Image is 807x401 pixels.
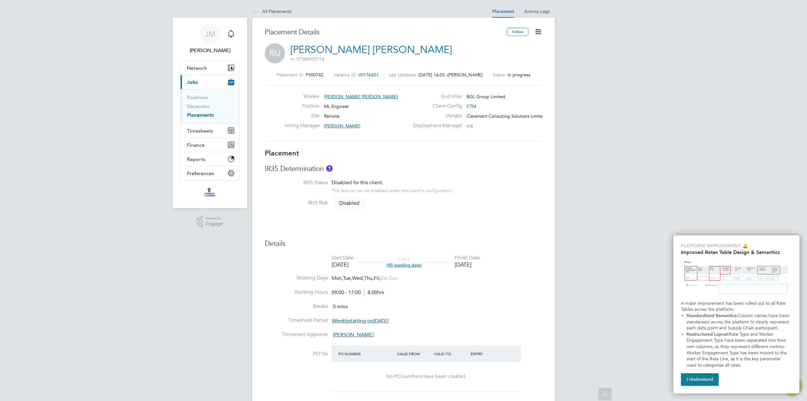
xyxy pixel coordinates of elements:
[265,317,328,324] label: Timesheet Period
[334,72,356,78] label: Vacancy ID
[681,258,792,298] img: Updated Rates Table Design & Semantics
[333,304,348,310] span: 0 mins
[467,123,473,129] span: n/a
[467,94,505,99] span: BGL Group Limited
[332,180,383,186] span: Disabled for this client.
[265,28,502,37] h3: Placement Details
[326,165,333,172] button: About IR35
[324,103,349,109] span: ML Engineer
[386,262,422,268] span: (90 working days)
[364,275,374,281] span: Thu,
[285,113,320,119] label: Site
[285,93,320,100] label: Worker
[455,261,480,268] div: [DATE]
[187,94,208,100] a: Positions
[467,113,545,119] span: Claremont Consulting Solutions Limited
[265,275,328,281] label: Working Days
[337,348,396,359] div: PO Number
[469,348,506,359] div: Expiry
[687,313,738,318] strong: Standardized Semantics:
[265,239,542,248] h3: Details
[433,348,469,359] div: Valid To
[187,79,198,85] span: Jobs
[277,72,303,78] label: Placement ID
[681,373,719,386] button: I Understand
[467,103,476,109] span: CTM
[180,47,240,54] span: Jodie Mattei
[364,289,384,296] span: 8.00hrs
[681,243,792,249] p: Platform Improvement 🔔
[409,103,462,109] label: Client Config
[409,113,462,119] label: Vendor
[687,332,729,337] strong: Restructured Layout:
[187,128,213,134] span: Timesheets
[358,72,379,78] span: V0176423
[187,112,214,118] a: Placements
[373,318,388,324] em: [DATE]
[265,180,328,186] label: IR35 Status
[389,275,398,281] span: Sun
[206,216,223,221] span: Powered by
[285,103,320,109] label: Position
[687,332,788,368] span: Rate Type and Worker Engagement Type have been separated into their own columns, as they represen...
[374,275,381,281] span: Fri,
[681,249,792,255] h2: Improved Rates Table Design & Semantics
[333,197,366,209] span: Disabled
[265,200,328,206] label: IR35 Risk
[332,255,354,261] div: Start Date
[332,318,348,324] em: Weekly
[324,94,398,99] span: [PERSON_NAME] [PERSON_NAME]
[187,156,205,162] span: Reports
[290,44,452,56] a: [PERSON_NAME] [PERSON_NAME]
[252,9,291,14] a: All Placements
[324,113,340,119] span: Remote
[673,235,799,393] div: Improved Rate Table Semantics
[332,318,388,324] span: starting on
[324,123,360,129] span: [PERSON_NAME]
[332,289,384,296] div: 09:00 - 17:00
[332,186,453,193] div: This feature can be enabled under this client's configuration.
[187,170,214,176] span: Preferences
[204,187,216,197] img: bglgroup-logo-retina.png
[265,164,542,174] h3: IR35 Determination
[681,300,792,313] p: A major improvement has been rolled out to all Rate Tables across the platform:
[524,9,550,14] a: Activity Logs
[180,187,240,197] a: Go to home page
[265,43,285,63] span: RU
[333,332,374,338] span: [PERSON_NAME]
[492,9,514,14] a: Placement
[285,122,320,129] label: Hiring Manager
[265,331,328,338] label: Timesheet Approver
[508,72,530,78] span: In progress
[383,257,425,268] div: DAYS
[332,275,343,281] span: Mon,
[409,122,462,129] label: Deployment Manager
[265,351,328,357] label: PO No
[265,149,299,157] b: Placement
[290,56,324,62] span: m: 07380935178
[265,303,328,310] label: Breaks
[507,28,528,36] button: Follow
[338,373,514,380] div: No PO numbers have been created.
[343,275,352,281] span: Tue,
[389,72,416,78] label: Last Updated
[205,30,215,38] span: JM
[493,72,505,78] label: Status
[180,24,240,54] a: Go to account details
[332,261,354,268] div: [DATE]
[396,348,433,359] div: Valid From
[687,313,791,331] span: Column names have been standarised across the platform to clearly represent each data point and S...
[306,72,323,78] span: P300742
[187,142,205,148] span: Finance
[173,18,247,208] nav: Main navigation
[381,275,389,281] span: Sat,
[265,289,328,296] label: Working Hours
[187,103,209,109] a: Vacancies
[409,93,462,100] label: End Hirer
[418,72,448,78] span: [DATE] 16:05 -
[352,275,364,281] span: Wed,
[187,65,207,71] span: Network
[455,255,480,261] div: Finish Date
[448,72,483,78] span: [PERSON_NAME]
[206,221,223,227] span: Engage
